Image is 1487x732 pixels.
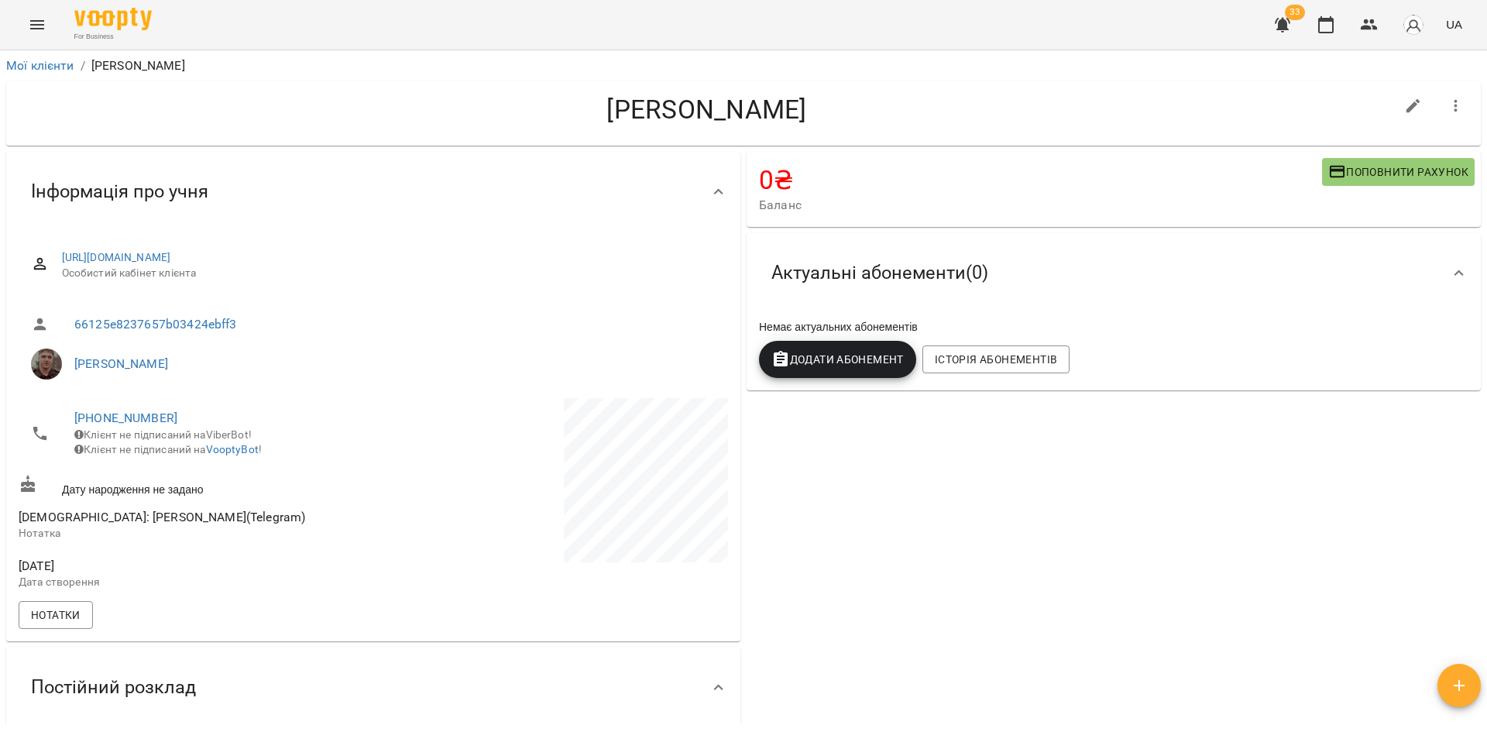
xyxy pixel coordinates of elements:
span: Клієнт не підписаний на ! [74,443,262,455]
a: 66125e8237657b03424ebff3 [74,317,237,332]
img: avatar_s.png [1403,14,1424,36]
span: For Business [74,32,152,42]
a: [URL][DOMAIN_NAME] [62,251,171,263]
div: Дату народження не задано [15,472,373,500]
span: Інформація про учня [31,180,208,204]
span: UA [1446,16,1462,33]
a: VooptyBot [206,443,259,455]
button: Menu [19,6,56,43]
span: Поповнити рахунок [1328,163,1468,181]
nav: breadcrumb [6,57,1481,75]
p: [PERSON_NAME] [91,57,185,75]
button: Поповнити рахунок [1322,158,1475,186]
p: Нотатка [19,526,370,541]
li: / [81,57,85,75]
button: UA [1440,10,1468,39]
a: Мої клієнти [6,58,74,73]
span: Баланс [759,196,1322,215]
div: Актуальні абонементи(0) [747,233,1481,313]
button: Історія абонементів [922,345,1070,373]
div: Немає актуальних абонементів [756,316,1472,338]
span: 33 [1285,5,1305,20]
button: Нотатки [19,601,93,629]
img: Швидкій Вадим Ігорович [31,349,62,380]
a: [PHONE_NUMBER] [74,411,177,425]
div: Постійний розклад [6,648,740,727]
span: [DEMOGRAPHIC_DATA]: [PERSON_NAME](Telegram) [19,510,305,524]
span: Клієнт не підписаний на ViberBot! [74,428,252,441]
button: Додати Абонемент [759,341,916,378]
span: Постійний розклад [31,675,196,699]
h4: [PERSON_NAME] [19,94,1395,125]
span: Історія абонементів [935,350,1057,369]
span: Нотатки [31,606,81,624]
img: Voopty Logo [74,8,152,30]
p: Дата створення [19,575,370,590]
span: Актуальні абонементи ( 0 ) [771,261,988,285]
h4: 0 ₴ [759,164,1322,196]
div: Інформація про учня [6,152,740,232]
span: [DATE] [19,557,370,576]
span: Особистий кабінет клієнта [62,266,716,281]
a: [PERSON_NAME] [74,356,168,371]
span: Додати Абонемент [771,350,904,369]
